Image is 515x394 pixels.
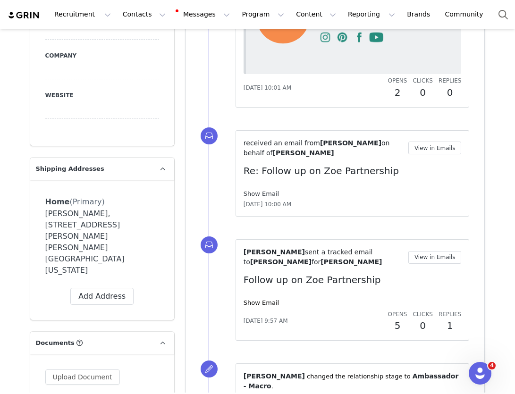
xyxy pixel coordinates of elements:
button: Add Address [70,288,134,305]
span: Opens [388,77,407,84]
button: View in Emails [408,251,462,264]
p: Follow up on Zoe Partnership [244,273,462,287]
button: Search [493,4,514,25]
span: [PERSON_NAME] [321,258,382,266]
label: Website [45,91,159,100]
a: Community [439,4,493,25]
span: Home [45,197,70,206]
span: [PERSON_NAME] [273,149,334,157]
span: [PERSON_NAME] [320,139,381,147]
iframe: Intercom live chat [469,362,491,385]
span: [DATE] 10:01 AM [244,84,291,92]
img: pAQsDG3fy8LntQ9XReEqMcgeg6_sWhFm9JJL7aboWbYfsnygA78DG3n8_oV6_2I5KeEQXmC6p4doKssQQD8wk0PW7sboUQzD0... [5,101,58,171]
span: [PERSON_NAME] [244,248,305,256]
button: Upload Document [45,369,120,385]
span: Clicks [413,311,432,318]
span: Shipping Addresses [36,164,104,174]
img: grin logo [8,11,41,20]
span: (Primary) [69,197,104,206]
h2: 0 [413,85,432,100]
p: Once it’s complete we’ll follow up with your discount link🍊! [4,55,201,62]
span: for [250,258,321,266]
p: Re: Follow up on Zoe Partnership [244,164,462,178]
a: Show Email [244,299,279,306]
span: Clicks [413,77,432,84]
button: Contacts [117,4,171,25]
span: [DATE] 10:00 AM [244,200,291,209]
img: zN2ZdM7lW5gaKAb3fPvqeUVVPw-E5MHcxOHr0hOSSOspeWdWVzYKYB2Ap8C69uyl48hWFr_IQCm-dnNSvfjLavUzZ8UTbb6dU... [116,156,133,173]
p: Dashboard link: [4,69,201,76]
a: [DOMAIN_NAME] [65,132,126,140]
span: on behalf of [244,139,390,157]
p: 1.9M on TikTok but won't let me add it. [URL][DOMAIN_NAME] [4,4,201,11]
span: [DATE] 9:57 AM [244,317,288,325]
div: [PERSON_NAME], [STREET_ADDRESS][PERSON_NAME] [PERSON_NAME][GEOGRAPHIC_DATA][US_STATE] [45,208,159,276]
img: vKtC180jr-ro5Iju0X-6-OUIBQMNigrL_99so4Jy50KVGebfalfUbPdgRbkGBvlUNZSnwgetkWskT4bfFAO-4aAvs6ZbE3YS2... [99,156,116,173]
button: Messages [172,4,236,25]
p: Hi Da'[PERSON_NAME] , [4,4,201,11]
span: Marketing Coordinator [65,107,140,115]
h2: 2 [388,85,407,100]
a: Brands [401,4,439,25]
p: Thanks! [4,83,201,91]
p: ⁨ ⁩ changed the ⁨relationship⁩ stage to ⁨ ⁩. [244,371,462,391]
a: [URL][DOMAIN_NAME] [50,69,119,76]
a: Show Email [244,190,279,197]
span: [PERSON_NAME] [65,99,128,107]
span: 4 [488,362,496,369]
span: Replies [439,311,462,318]
span: received an email from [244,139,320,147]
span: Replies [439,77,462,84]
img: CDJO3aOZVJT0A3WvgxnAbSBlkyTmx6gNEJ1ArO7jujX3ttBuixRnorlqYv3nbjeJUKqjFu6jdu1p0Us6awR1RFbpEYdKPrWuV... [65,156,82,173]
span: Opens [388,311,407,318]
button: Recruitment [49,4,117,25]
button: Program [236,4,290,25]
button: Reporting [342,4,401,25]
h2: 5 [388,319,407,333]
button: Content [290,4,342,25]
label: Company [45,51,159,60]
img: SD8aSYFuyCWazXFMU4t3ijnMCSaXiM-t5MzbgwpgxFkSJPG6ny2OiRYnQkygjwX9QCaNAiRUPWpVIwoBuxpqFMJVBTRmbcMgi... [82,156,99,173]
span: [PERSON_NAME] [250,258,312,266]
p: Hope you’re doing well! I just wanted to check in and see if you still wanted to be part of our a... [4,18,201,48]
span: Documents [36,338,75,348]
button: View in Emails [408,142,462,154]
span: sent a tracked email to [244,248,373,266]
h2: 0 [439,85,462,100]
span: [PERSON_NAME] [244,372,305,380]
h2: 0 [413,319,432,333]
h2: 1 [439,319,462,333]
